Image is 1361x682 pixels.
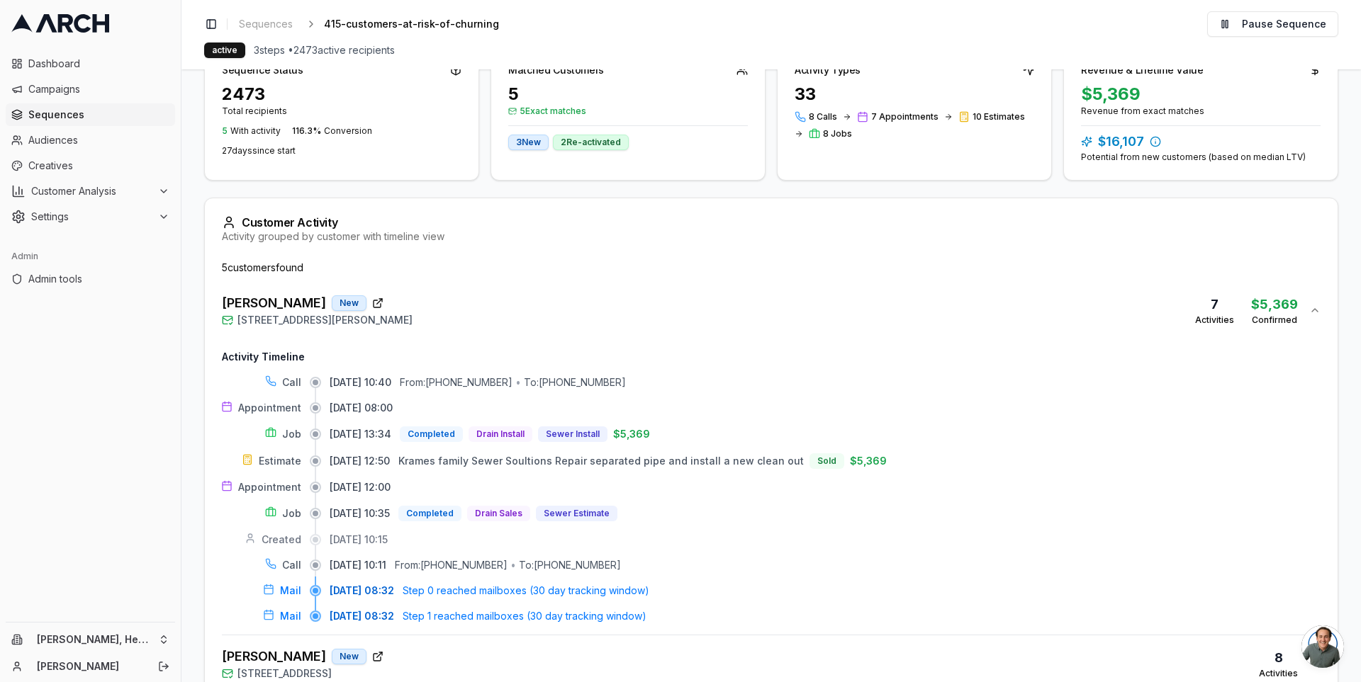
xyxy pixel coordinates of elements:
div: 7 [1195,295,1234,314]
a: Sequences [6,103,175,126]
div: Customer Activity [222,215,1321,229]
nav: breadcrumb [233,14,522,34]
span: [PERSON_NAME] [222,647,326,666]
div: Potential from new customers (based on median LTV) [1081,152,1321,163]
button: [PERSON_NAME], Heating, Cooling and Drains [6,628,175,651]
a: Campaigns [6,78,175,101]
p: Total recipients [222,106,461,117]
a: Admin tools [6,268,175,290]
a: Audiences [6,129,175,152]
div: New [332,295,366,311]
span: 10 Estimates [973,111,1025,123]
button: Drain Sales [467,506,530,521]
span: Customer Analysis [31,184,152,198]
span: Job [282,427,301,441]
button: Sewer Estimate [536,506,617,521]
div: • [510,558,516,572]
span: 5 Exact matches [508,106,748,117]
span: Audiences [28,133,169,147]
div: 2473 [222,83,461,106]
button: Sold [810,453,844,469]
div: 2 Re-activated [553,135,629,150]
div: active [204,42,245,58]
span: [STREET_ADDRESS][PERSON_NAME] [237,313,413,327]
span: [DATE] 08:32 [330,584,394,598]
div: 3 New [508,135,549,150]
a: Dashboard [6,52,175,75]
button: Customer Analysis [6,180,175,203]
span: [DATE] 12:00 [330,480,391,494]
span: Appointment [238,401,301,415]
div: From: [PHONE_NUMBER] [400,375,513,390]
span: [DATE] 10:40 [330,375,391,390]
h4: Activity Timeline [222,350,1321,364]
div: • [515,375,521,390]
div: $ 5,369 [1251,295,1298,314]
div: $5,369 [1081,83,1321,106]
span: [PERSON_NAME], Heating, Cooling and Drains [37,633,152,646]
span: Mail [280,609,301,623]
span: 5 [222,125,228,136]
span: Mail [280,584,301,598]
span: Estimate [259,454,301,468]
span: [DATE] 13:34 [330,427,391,441]
button: Sewer Install [538,426,607,442]
button: Completed [400,426,463,442]
div: 5 [508,83,748,106]
div: Activity grouped by customer with timeline view [222,229,1321,244]
span: $5,369 [850,454,887,468]
button: Pause Sequence [1207,11,1338,37]
span: Call [282,558,301,572]
span: [STREET_ADDRESS] [237,666,332,681]
span: [DATE] 10:11 [330,558,386,572]
div: To: [PHONE_NUMBER] [524,375,626,390]
button: Krames family Sewer Soultions Repair separated pipe and install a new clean out [398,453,804,469]
div: Admin [6,245,175,268]
button: Log out [154,657,174,676]
button: [PERSON_NAME]New[STREET_ADDRESS][PERSON_NAME]7Activities$5,369Confirmed [222,282,1321,339]
button: Drain Install [469,426,532,442]
span: Appointment [238,480,301,494]
span: Settings [31,210,152,224]
div: 33 [795,83,1034,106]
span: Admin tools [28,272,169,286]
span: Sequences [28,108,169,122]
div: Confirmed [1251,314,1298,326]
span: Conversion [324,125,372,136]
span: Creatives [28,159,169,173]
span: Step 0 reached mailboxes (30 day tracking window) [403,584,649,598]
div: $16,107 [1081,132,1321,152]
div: Activities [1195,314,1234,326]
span: 8 Jobs [823,128,852,140]
div: 8 [1259,648,1298,668]
div: Open chat [1301,625,1344,668]
button: Completed [398,506,461,521]
div: Activities [1259,668,1298,679]
div: New [332,649,366,664]
div: Revenue from exact matches [1081,106,1321,117]
span: $5,369 [613,427,650,441]
span: Dashboard [28,57,169,71]
a: [PERSON_NAME] [37,659,142,674]
span: 3 steps • 2473 active recipients [254,43,395,57]
span: [DATE] 10:35 [330,506,390,521]
span: Job [282,506,301,521]
div: Activity Types [795,63,861,77]
span: 415-customers-at-risk-of-churning [324,17,499,31]
span: 8 Calls [809,111,837,123]
div: Sequence Status [222,63,303,77]
span: Step 1 reached mailboxes (30 day tracking window) [403,609,646,623]
a: Creatives [6,154,175,177]
span: 116.3 % [292,125,321,136]
span: With activity [230,125,281,136]
span: Campaigns [28,82,169,96]
span: Created [262,533,301,547]
a: Sequences [233,14,298,34]
span: [DATE] 08:32 [330,609,394,623]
